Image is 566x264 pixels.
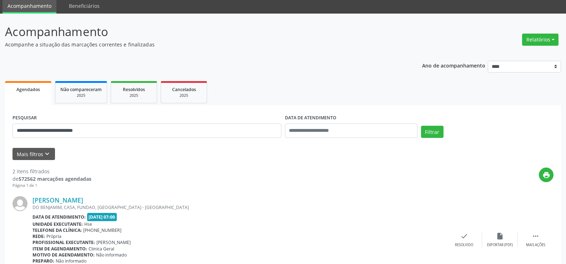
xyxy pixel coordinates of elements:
[496,232,504,240] i: insert_drive_file
[56,258,86,264] span: Não informado
[32,221,83,227] b: Unidade executante:
[5,41,394,48] p: Acompanhe a situação das marcações correntes e finalizadas
[46,233,61,239] span: Própria
[32,252,95,258] b: Motivo de agendamento:
[16,86,40,93] span: Agendados
[12,175,91,183] div: de
[32,258,54,264] b: Preparo:
[5,23,394,41] p: Acompanhamento
[32,246,87,252] b: Item de agendamento:
[12,113,37,124] label: PESQUISAR
[539,168,554,182] button: print
[32,204,446,210] div: DO BENJAMIM, CASA, FUNDAO, [GEOGRAPHIC_DATA] - [GEOGRAPHIC_DATA]
[172,86,196,93] span: Cancelados
[421,126,444,138] button: Filtrar
[422,61,485,70] p: Ano de acompanhamento
[83,227,121,233] span: [PHONE_NUMBER]
[87,213,117,221] span: [DATE] 07:00
[96,239,131,245] span: [PERSON_NAME]
[12,183,91,189] div: Página 1 de 1
[526,243,545,248] div: Mais ações
[12,148,55,160] button: Mais filtroskeyboard_arrow_down
[32,227,82,233] b: Telefone da clínica:
[116,93,152,98] div: 2025
[32,196,83,204] a: [PERSON_NAME]
[60,86,102,93] span: Não compareceram
[32,233,45,239] b: Rede:
[43,150,51,158] i: keyboard_arrow_down
[89,246,114,252] span: Clinica Geral
[19,175,91,182] strong: 572562 marcações agendadas
[487,243,513,248] div: Exportar (PDF)
[32,239,95,245] b: Profissional executante:
[532,232,540,240] i: 
[96,252,127,258] span: Não informado
[455,243,473,248] div: Resolvido
[84,221,92,227] span: Hse
[166,93,202,98] div: 2025
[123,86,145,93] span: Resolvidos
[32,214,86,220] b: Data de atendimento:
[12,196,27,211] img: img
[12,168,91,175] div: 2 itens filtrados
[542,171,550,179] i: print
[522,34,559,46] button: Relatórios
[285,113,336,124] label: DATA DE ATENDIMENTO
[460,232,468,240] i: check
[60,93,102,98] div: 2025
